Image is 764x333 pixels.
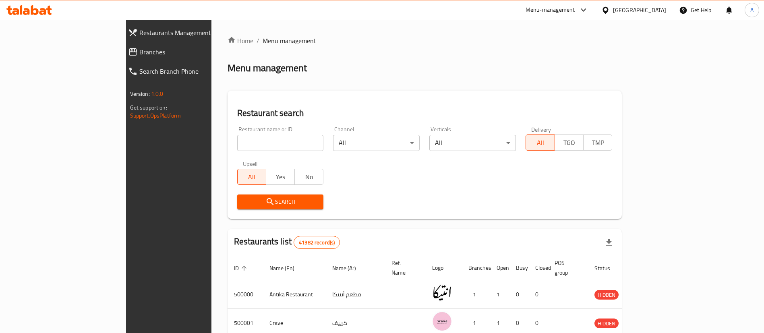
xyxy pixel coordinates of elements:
[594,290,619,300] div: HIDDEN
[237,194,324,209] button: Search
[529,137,551,149] span: All
[263,36,316,46] span: Menu management
[583,134,612,151] button: TMP
[558,137,580,149] span: TGO
[426,256,462,280] th: Logo
[529,256,548,280] th: Closed
[462,280,490,309] td: 1
[234,236,340,249] h2: Restaurants list
[613,6,666,14] div: [GEOGRAPHIC_DATA]
[122,42,254,62] a: Branches
[237,107,613,119] h2: Restaurant search
[509,280,529,309] td: 0
[332,263,366,273] span: Name (Ar)
[555,258,578,277] span: POS group
[139,47,247,57] span: Branches
[244,197,317,207] span: Search
[228,36,622,46] nav: breadcrumb
[462,256,490,280] th: Branches
[326,280,385,309] td: مطعم أنتيكا
[294,239,340,246] span: 41382 record(s)
[234,263,249,273] span: ID
[266,169,295,185] button: Yes
[333,135,420,151] div: All
[429,135,516,151] div: All
[139,28,247,37] span: Restaurants Management
[294,169,323,185] button: No
[269,171,292,183] span: Yes
[237,135,324,151] input: Search for restaurant name or ID..
[263,280,326,309] td: Antika Restaurant
[269,263,305,273] span: Name (En)
[237,169,266,185] button: All
[122,62,254,81] a: Search Branch Phone
[594,263,621,273] span: Status
[432,311,452,331] img: Crave
[294,236,340,249] div: Total records count
[257,36,259,46] li: /
[130,89,150,99] span: Version:
[594,319,619,328] span: HIDDEN
[139,66,247,76] span: Search Branch Phone
[529,280,548,309] td: 0
[526,5,575,15] div: Menu-management
[298,171,320,183] span: No
[490,256,509,280] th: Open
[122,23,254,42] a: Restaurants Management
[432,283,452,303] img: Antika Restaurant
[526,134,555,151] button: All
[243,161,258,166] label: Upsell
[599,233,619,252] div: Export file
[587,137,609,149] span: TMP
[490,280,509,309] td: 1
[594,290,619,300] span: HIDDEN
[151,89,164,99] span: 1.0.0
[391,258,416,277] span: Ref. Name
[130,102,167,113] span: Get support on:
[750,6,754,14] span: A
[228,62,307,74] h2: Menu management
[509,256,529,280] th: Busy
[555,134,584,151] button: TGO
[531,126,551,132] label: Delivery
[130,110,181,121] a: Support.OpsPlatform
[241,171,263,183] span: All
